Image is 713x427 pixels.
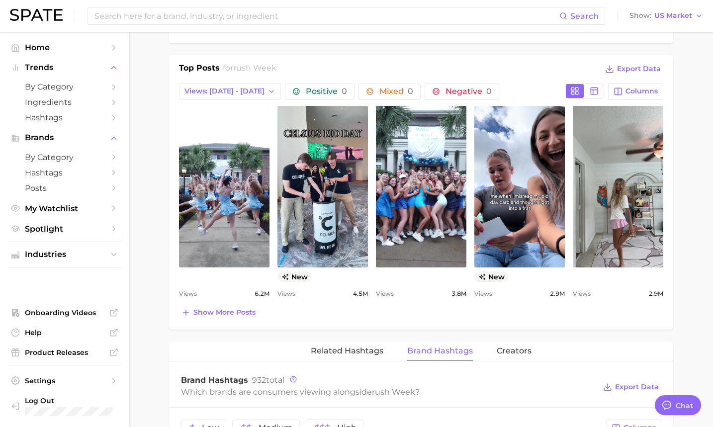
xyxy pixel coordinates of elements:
span: by Category [25,82,104,91]
span: Spotlight [25,224,104,234]
span: Industries [25,250,104,259]
span: Export Data [617,65,661,73]
a: Spotlight [8,221,121,237]
span: Views [573,288,591,300]
span: rush week [372,387,415,397]
a: Ingredients [8,94,121,110]
span: Home [25,43,104,52]
a: Log out. Currently logged in with e-mail marissa.callender@digitas.com. [8,393,121,419]
span: total [252,375,284,385]
span: by Category [25,153,104,162]
span: Brands [25,133,104,142]
a: Onboarding Videos [8,305,121,320]
span: Ingredients [25,97,104,107]
span: Hashtags [25,113,104,122]
span: Views [474,288,492,300]
span: Views [277,288,295,300]
a: Settings [8,373,121,388]
a: My Watchlist [8,201,121,216]
span: Export Data [615,383,659,391]
span: new [277,271,312,282]
span: 6.2m [255,288,269,300]
button: Show more posts [179,306,258,320]
a: Home [8,40,121,55]
span: Show [629,13,651,18]
span: Creators [497,346,532,355]
button: ShowUS Market [627,9,706,22]
span: My Watchlist [25,204,104,213]
input: Search here for a brand, industry, or ingredient [93,7,559,24]
span: 4.5m [353,288,368,300]
a: Hashtags [8,110,121,125]
h2: for [223,62,276,77]
span: Brand Hashtags [407,346,473,355]
img: SPATE [10,9,63,21]
span: Brand Hashtags [181,375,248,385]
a: Help [8,325,121,340]
span: US Market [654,13,692,18]
span: Views [376,288,394,300]
span: 0 [408,86,413,96]
span: Posts [25,183,104,193]
span: Views [179,288,197,300]
span: 3.8m [451,288,466,300]
span: Positive [306,87,347,95]
span: Negative [446,87,492,95]
button: Views: [DATE] - [DATE] [179,83,281,100]
a: Hashtags [8,165,121,180]
span: Views: [DATE] - [DATE] [184,87,265,95]
span: 0 [342,86,347,96]
span: Help [25,328,104,337]
span: rush week [233,63,276,73]
span: 932 [252,375,266,385]
span: Mixed [379,87,413,95]
span: Related Hashtags [311,346,383,355]
span: Log Out [25,396,133,405]
span: 2.9m [550,288,565,300]
button: Export Data [603,62,663,76]
div: Which brands are consumers viewing alongside ? [181,385,596,399]
span: Search [570,11,599,21]
button: Export Data [601,380,661,394]
button: Trends [8,60,121,75]
a: by Category [8,79,121,94]
span: Onboarding Videos [25,308,104,317]
a: by Category [8,150,121,165]
button: Industries [8,247,121,262]
span: Columns [625,87,658,95]
span: Settings [25,376,104,385]
button: Brands [8,130,121,145]
a: Product Releases [8,345,121,360]
h1: Top Posts [179,62,220,77]
span: Hashtags [25,168,104,177]
span: new [474,271,509,282]
button: Columns [608,83,663,100]
span: Show more posts [193,308,256,317]
span: Product Releases [25,348,104,357]
a: Posts [8,180,121,196]
span: 0 [486,86,492,96]
span: Trends [25,63,104,72]
span: 2.9m [648,288,663,300]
